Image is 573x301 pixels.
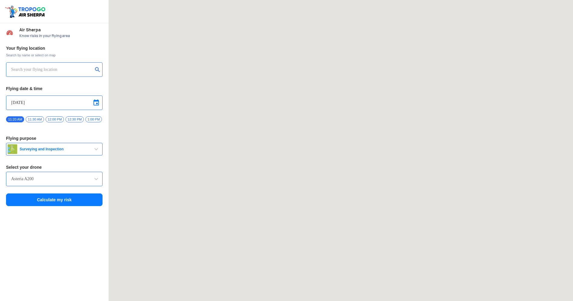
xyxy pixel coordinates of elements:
[6,193,103,206] button: Calculate my risk
[85,116,102,122] span: 1:00 PM
[11,99,97,106] input: Select Date
[6,165,103,169] h3: Select your drone
[46,116,64,122] span: 12:00 PM
[65,116,84,122] span: 12:30 PM
[6,53,103,58] span: Search by name or select on map
[8,144,17,154] img: survey.png
[6,86,103,91] h3: Flying date & time
[6,46,103,50] h3: Your flying location
[19,33,103,38] span: Know risks in your flying area
[19,27,103,32] span: Air Sherpa
[11,66,93,73] input: Search your flying location
[17,147,93,152] span: Surveying and Inspection
[6,136,103,140] h3: Flying purpose
[5,5,47,18] img: ic_tgdronemaps.svg
[6,143,103,155] button: Surveying and Inspection
[6,29,13,36] img: Risk Scores
[26,116,44,122] span: 11:30 AM
[6,116,24,122] span: 11:20 AM
[11,175,97,183] input: Search by name or Brand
